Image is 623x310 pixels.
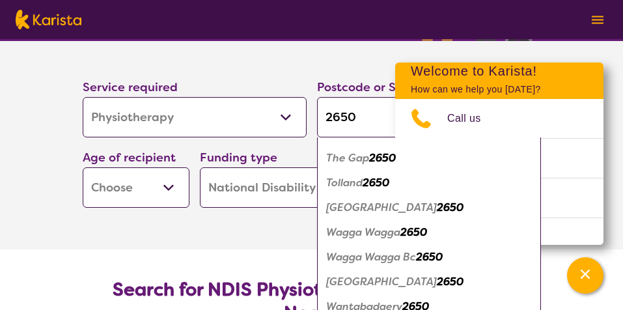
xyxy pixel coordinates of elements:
ul: Choose channel [395,99,603,257]
button: Channel Menu [567,257,603,294]
em: Wagga Wagga [326,225,400,239]
em: Wagga Wagga Bc [326,250,416,264]
input: Type [317,97,541,137]
div: The Gap 2650 [324,146,534,171]
em: [GEOGRAPHIC_DATA] [326,201,437,214]
img: menu [592,16,603,24]
em: Tatton [326,126,360,140]
div: Wallacetown 2650 [324,270,534,294]
em: 2650 [360,126,387,140]
div: Channel Menu [395,63,603,245]
img: Karista logo [16,10,81,29]
em: Tolland [326,176,363,190]
h2: Welcome to Karista! [411,63,588,79]
label: Funding type [200,150,277,165]
em: [GEOGRAPHIC_DATA] [326,275,437,289]
div: Tolland 2650 [324,171,534,195]
em: 2650 [400,225,427,239]
em: 2650 [437,275,464,289]
div: Wagga Wagga 2650 [324,220,534,245]
span: Call us [447,109,497,128]
label: Postcode or Suburb [317,79,430,95]
em: 2650 [369,151,396,165]
label: Age of recipient [83,150,176,165]
em: 2650 [363,176,389,190]
em: 2650 [437,201,464,214]
div: Turvey Park 2650 [324,195,534,220]
label: Service required [83,79,178,95]
em: 2650 [416,250,443,264]
em: The Gap [326,151,369,165]
p: How can we help you [DATE]? [411,84,588,95]
div: Wagga Wagga Bc 2650 [324,245,534,270]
